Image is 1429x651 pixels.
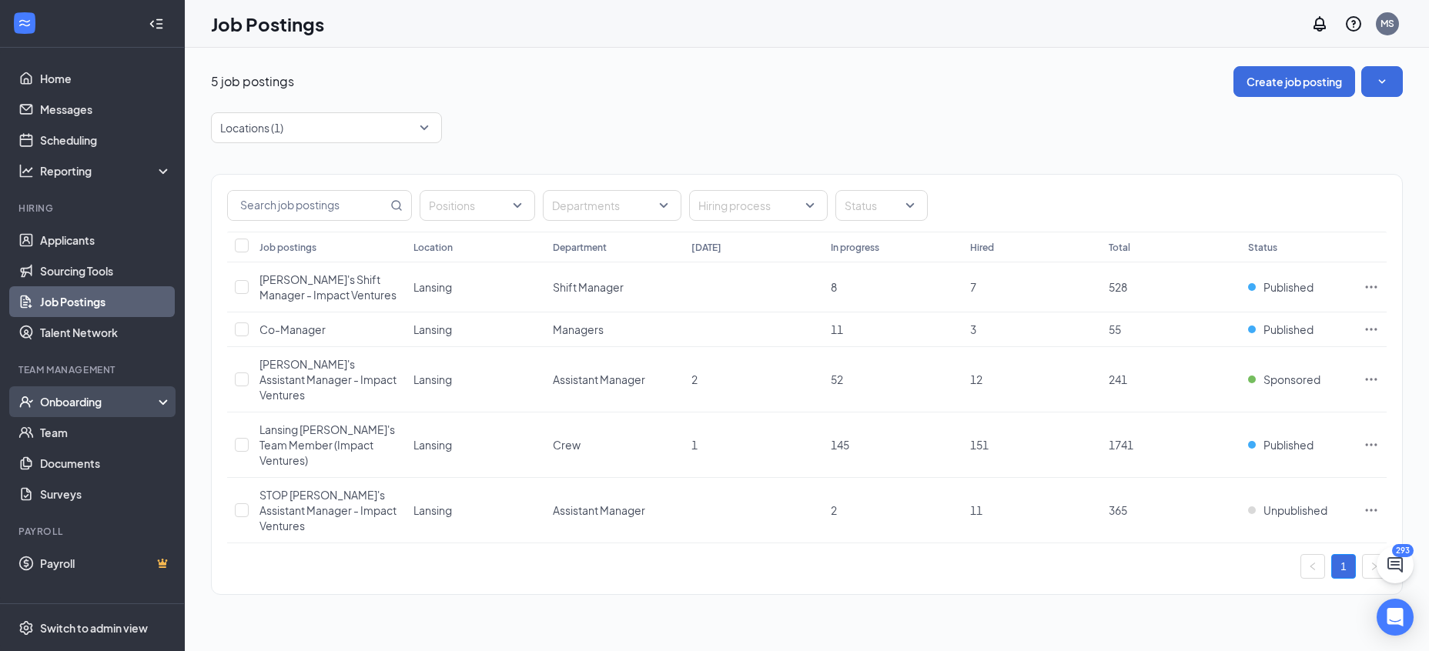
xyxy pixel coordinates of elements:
svg: Ellipses [1364,372,1379,387]
span: Assistant Manager [553,372,645,386]
span: left [1308,562,1317,571]
span: 7 [970,280,976,294]
span: 2 [831,503,837,517]
svg: Ellipses [1364,322,1379,337]
a: 1 [1332,555,1355,578]
svg: SmallChevronDown [1374,74,1390,89]
div: 293 [1392,544,1414,557]
span: Published [1263,437,1314,452]
span: 241 [1109,372,1127,386]
a: Talent Network [40,317,172,348]
td: Shift Manager [545,262,684,312]
div: Job postings [259,241,316,254]
p: 5 job postings [211,73,294,90]
a: Surveys [40,479,172,509]
span: Co-Manager [259,322,326,336]
span: 3 [970,322,976,336]
th: In progress [823,232,962,262]
svg: UserCheck [18,394,34,409]
li: Next Page [1362,554,1387,579]
span: 55 [1109,322,1121,336]
div: Onboarding [40,394,159,409]
td: Crew [545,412,684,478]
span: 52 [831,372,843,386]
div: Team Management [18,363,169,376]
a: Scheduling [40,125,172,155]
h1: Job Postings [211,11,324,37]
svg: WorkstreamLogo [17,15,32,31]
a: Applicants [40,225,172,255]
div: Hiring [18,202,169,215]
span: right [1370,562,1379,571]
a: Job Postings [40,286,172,317]
div: MS [1380,17,1394,30]
button: SmallChevronDown [1361,66,1403,97]
div: Location [413,241,453,254]
a: Sourcing Tools [40,255,172,286]
span: 528 [1109,280,1127,294]
svg: Analysis [18,163,34,179]
svg: MagnifyingGlass [390,199,403,212]
span: [PERSON_NAME]'s Assistant Manager - Impact Ventures [259,357,397,402]
td: Assistant Manager [545,347,684,412]
button: right [1362,554,1387,579]
svg: QuestionInfo [1344,15,1363,33]
span: 12 [970,372,982,386]
td: Lansing [406,312,545,347]
span: 11 [831,322,843,336]
a: PayrollCrown [40,548,172,579]
span: STOP [PERSON_NAME]'s Assistant Manager - Impact Ventures [259,488,397,532]
svg: Ellipses [1364,279,1379,295]
svg: ChatActive [1386,556,1404,574]
span: Lansing [413,503,452,517]
td: Assistant Manager [545,478,684,543]
span: Lansing [413,372,452,386]
div: Payroll [18,525,169,538]
svg: Collapse [149,16,164,32]
th: Status [1240,232,1356,262]
span: [PERSON_NAME]'s Shift Manager - Impact Ventures [259,272,397,302]
span: Assistant Manager [553,503,645,517]
span: Shift Manager [553,280,624,294]
span: Lansing [413,322,452,336]
div: Department [553,241,607,254]
td: Lansing [406,262,545,312]
span: Sponsored [1263,372,1320,387]
span: Published [1263,279,1314,295]
svg: Ellipses [1364,502,1379,518]
a: Messages [40,94,172,125]
span: 8 [831,280,837,294]
span: 1 [691,438,698,452]
span: 11 [970,503,982,517]
span: 365 [1109,503,1127,517]
th: Total [1101,232,1240,262]
span: 1741 [1109,438,1133,452]
div: Switch to admin view [40,620,148,636]
li: 1 [1331,554,1356,579]
span: Crew [553,438,581,452]
th: [DATE] [684,232,823,262]
span: Published [1263,322,1314,337]
svg: Ellipses [1364,437,1379,452]
svg: Notifications [1310,15,1329,33]
svg: Settings [18,620,34,636]
span: 151 [970,438,989,452]
span: 145 [831,438,849,452]
span: Lansing [413,438,452,452]
span: Lansing [PERSON_NAME]'s Team Member (Impact Ventures) [259,422,395,467]
a: Home [40,63,172,94]
button: left [1300,554,1325,579]
li: Previous Page [1300,554,1325,579]
td: Lansing [406,412,545,478]
span: Lansing [413,280,452,294]
div: Reporting [40,163,172,179]
a: Documents [40,448,172,479]
button: ChatActive [1377,546,1414,583]
a: Team [40,417,172,448]
span: Managers [553,322,604,336]
th: Hired [962,232,1102,262]
span: Unpublished [1263,502,1327,518]
span: 2 [691,372,698,386]
button: Create job posting [1233,66,1355,97]
td: Lansing [406,478,545,543]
